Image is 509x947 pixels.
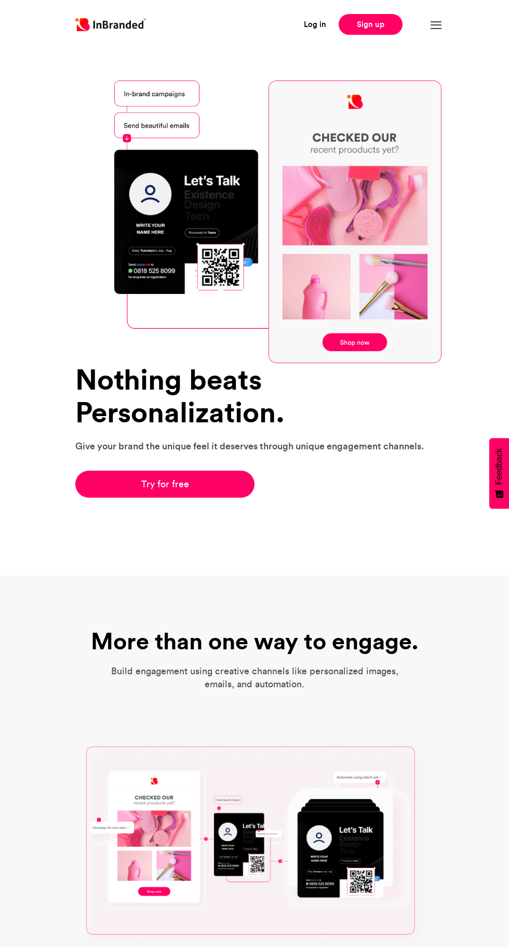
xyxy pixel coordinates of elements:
[304,19,326,31] a: Log in
[75,628,434,655] h1: More than one way to engage.
[489,438,509,509] button: Feedback - Show survey
[75,363,434,429] h1: Nothing beats Personalization.
[75,439,434,452] p: Give your brand the unique feel it deserves through unique engagement channels.
[105,665,404,691] p: Build engagement using creative channels like personalized images, emails, and automation.
[75,18,146,31] img: Inbranded
[75,471,254,498] a: Try for free
[339,14,403,35] a: Sign up
[494,448,504,485] span: Feedback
